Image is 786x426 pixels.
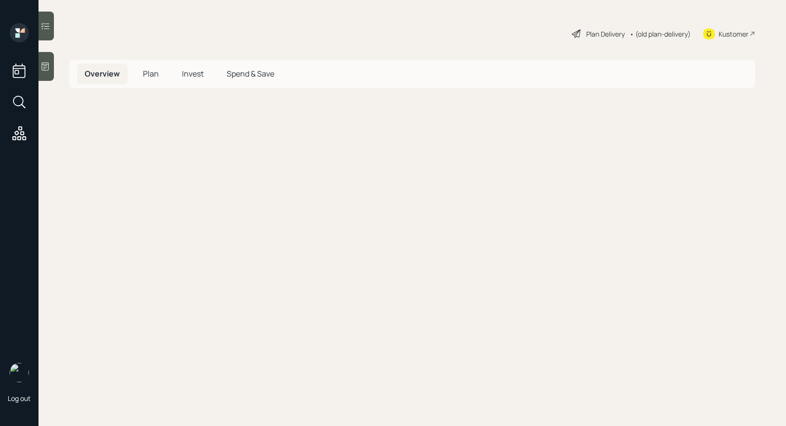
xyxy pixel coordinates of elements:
span: Invest [182,68,204,79]
div: Kustomer [719,29,748,39]
span: Spend & Save [227,68,274,79]
span: Plan [143,68,159,79]
div: • (old plan-delivery) [630,29,691,39]
div: Log out [8,394,31,403]
img: treva-nostdahl-headshot.png [10,363,29,382]
span: Overview [85,68,120,79]
div: Plan Delivery [586,29,625,39]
